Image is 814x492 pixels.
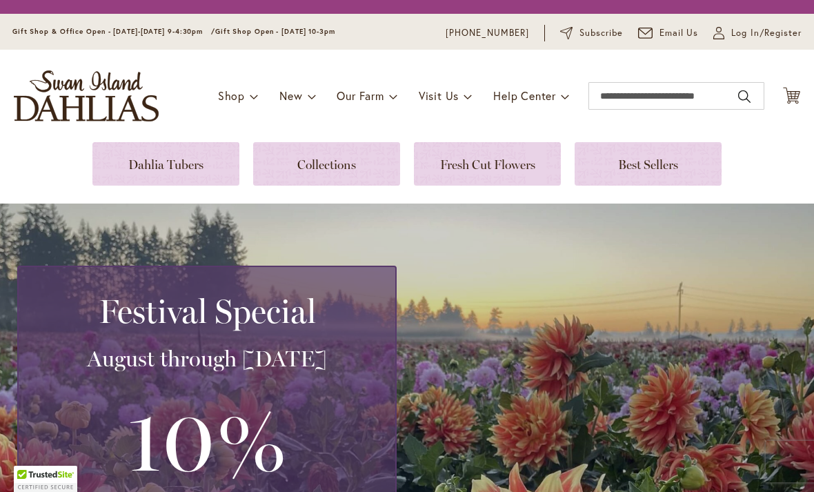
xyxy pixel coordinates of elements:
[659,26,699,40] span: Email Us
[638,26,699,40] a: Email Us
[731,26,802,40] span: Log In/Register
[279,88,302,103] span: New
[446,26,529,40] a: [PHONE_NUMBER]
[419,88,459,103] span: Visit Us
[579,26,623,40] span: Subscribe
[35,345,379,373] h3: August through [DATE]
[14,70,159,121] a: store logo
[35,292,379,331] h2: Festival Special
[560,26,623,40] a: Subscribe
[215,27,335,36] span: Gift Shop Open - [DATE] 10-3pm
[337,88,384,103] span: Our Farm
[218,88,245,103] span: Shop
[713,26,802,40] a: Log In/Register
[12,27,215,36] span: Gift Shop & Office Open - [DATE]-[DATE] 9-4:30pm /
[493,88,556,103] span: Help Center
[738,86,751,108] button: Search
